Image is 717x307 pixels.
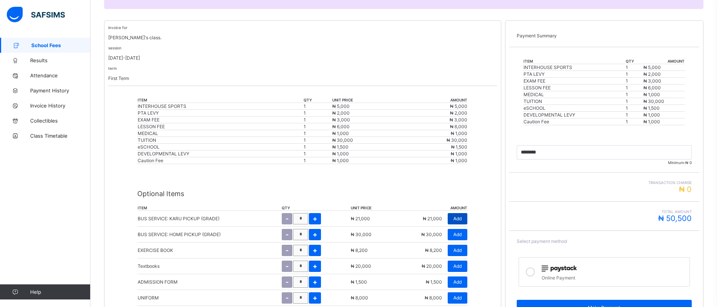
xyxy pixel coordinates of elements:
th: amount [387,205,468,211]
span: ₦ 3,000 [450,117,467,123]
span: - [286,246,289,254]
span: ₦ 1,000 [451,151,467,157]
span: ₦ 1,000 [332,130,349,136]
span: + [313,262,317,270]
span: Collectibles [30,118,91,124]
span: Class Timetable [30,133,91,139]
p: [PERSON_NAME]'s class. [108,35,497,40]
td: 1 [303,130,332,137]
span: Attendance [30,72,91,78]
img: safsims [7,7,65,23]
span: ₦ 1,000 [643,92,660,97]
span: - [286,294,289,302]
th: qty [303,97,332,103]
th: item [137,205,281,211]
span: ₦ 1,500 [426,279,442,285]
span: ₦ 6,000 [643,85,661,91]
p: First Term [108,75,497,81]
span: ₦ 30,000 [351,232,372,237]
td: Caution Fee [523,118,625,125]
th: qty [281,205,350,211]
td: 1 [625,112,643,118]
span: ₦ 1,500 [643,105,660,111]
span: ₦ 8,000 [425,295,442,301]
p: BUS SERVICE: HOME PICKUP (GRADE) [138,232,221,237]
span: ₦ 21,000 [351,216,370,221]
td: 1 [625,91,643,98]
span: + [313,230,317,238]
span: ₦ 0 [685,160,692,165]
td: 1 [303,157,332,164]
span: ₦ 8,000 [351,295,368,301]
td: 1 [303,103,332,110]
span: ₦ 2,000 [450,110,467,116]
p: [DATE]-[DATE] [108,55,497,61]
span: Total Amount [517,209,692,214]
span: ₦ 1,500 [351,279,367,285]
div: EXAM FEE [138,117,303,123]
span: ₦ 5,000 [332,103,350,109]
span: ₦ 1,000 [332,151,349,157]
div: eSCHOOL [138,144,303,150]
div: TUITION [138,137,303,143]
div: INTERHOUSE SPORTS [138,103,303,109]
td: 1 [625,71,643,78]
td: 1 [625,98,643,105]
td: PTA LEVY [523,71,625,78]
span: ₦ 2,000 [643,71,661,77]
td: 1 [303,137,332,144]
p: Textbooks [138,263,160,269]
td: eSCHOOL [523,105,625,112]
span: ₦ 1,000 [332,158,349,163]
td: TUITION [523,98,625,105]
td: 1 [625,105,643,112]
th: unit price [332,97,400,103]
div: MEDICAL [138,130,303,136]
span: ₦ 1,000 [643,119,660,124]
th: amount [400,97,468,103]
div: PTA LEVY [138,110,303,116]
span: Help [30,289,90,295]
span: - [286,262,289,270]
p: ADMISSION FORM [138,279,178,285]
span: - [286,230,289,238]
span: + [313,278,317,286]
td: MEDICAL [523,91,625,98]
span: + [313,294,317,302]
th: qty [625,58,643,64]
span: - [286,215,289,223]
span: Add [453,263,462,269]
span: ₦ 1,000 [451,130,467,136]
span: + [313,215,317,223]
td: LESSON FEE [523,84,625,91]
span: Minimum: [517,160,692,165]
span: ₦ 50,500 [658,214,692,223]
td: 1 [303,144,332,150]
span: Payment History [30,87,91,94]
span: - [286,278,289,286]
span: Add [453,279,462,285]
p: UNIFORM [138,295,159,301]
span: Transaction charge [517,180,692,185]
span: Add [453,216,462,221]
th: unit price [350,205,387,211]
th: item [137,97,303,103]
span: ₦ 1,000 [643,112,660,118]
div: LESSON FEE [138,124,303,129]
span: ₦ 21,000 [423,216,442,221]
span: Invoice History [30,103,91,109]
span: ₦ 1,500 [451,144,467,150]
p: Optional Items [137,190,468,198]
p: EXERCISE BOOK [138,247,173,253]
span: ₦ 8,200 [351,247,368,253]
td: 1 [625,84,643,91]
th: item [523,58,625,64]
td: 1 [625,118,643,125]
span: ₦ 6,000 [332,124,350,129]
span: ₦ 2,000 [332,110,350,116]
span: Results [30,57,91,63]
p: BUS SERVICE: KARU PICKUP (GRADE) [138,216,220,221]
td: 1 [625,78,643,84]
span: ₦ 30,000 [447,137,467,143]
span: ₦ 5,000 [643,64,661,70]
